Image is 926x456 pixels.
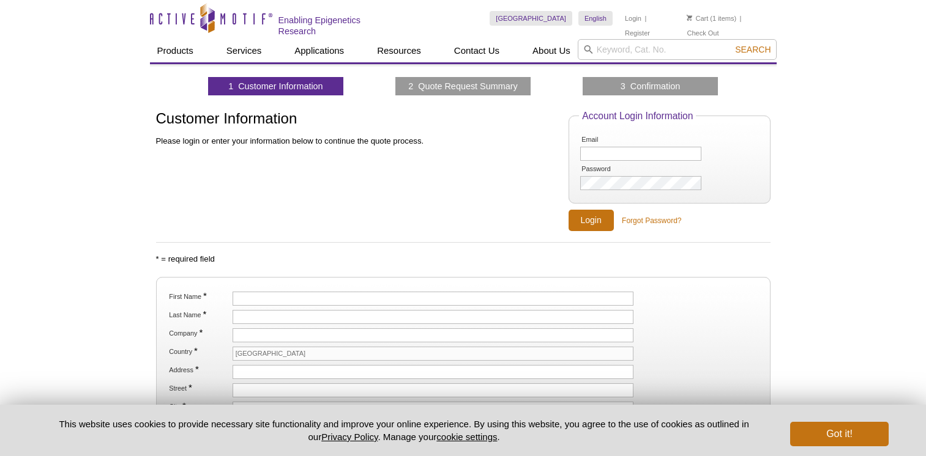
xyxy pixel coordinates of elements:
[156,111,556,128] h1: Customer Information
[790,422,888,446] button: Got it!
[168,328,230,337] label: Company
[687,29,719,37] a: Check Out
[321,432,378,442] a: Privacy Policy
[287,39,351,62] a: Applications
[625,29,650,37] a: Register
[625,14,641,23] a: Login
[156,136,556,147] p: Please login or enter your information below to continue the quote process.
[168,365,230,374] label: Address
[687,15,692,21] img: Your Cart
[580,165,643,173] label: Password
[569,210,614,231] input: Login
[731,44,774,55] button: Search
[38,417,771,443] p: This website uses cookies to provide necessary site functionality and improve your online experie...
[578,11,613,26] a: English
[168,402,230,411] label: City
[150,39,201,62] a: Products
[228,81,323,92] a: 1 Customer Information
[687,14,708,23] a: Cart
[580,136,643,144] label: Email
[168,383,230,392] label: Street
[687,11,736,26] li: (1 items)
[156,254,771,265] p: * = required field
[740,11,742,26] li: |
[644,11,646,26] li: |
[370,39,428,62] a: Resources
[408,81,517,92] a: 2 Quote Request Summary
[735,45,771,54] span: Search
[168,310,230,319] label: Last Name
[490,11,572,26] a: [GEOGRAPHIC_DATA]
[622,215,681,226] a: Forgot Password?
[436,432,497,442] button: cookie settings
[278,15,400,37] h2: Enabling Epigenetics Research
[579,111,696,122] legend: Account Login Information
[168,292,230,301] label: First Name
[578,39,777,60] input: Keyword, Cat. No.
[447,39,507,62] a: Contact Us
[525,39,578,62] a: About Us
[219,39,269,62] a: Services
[621,81,681,92] a: 3 Confirmation
[168,347,230,356] label: Country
